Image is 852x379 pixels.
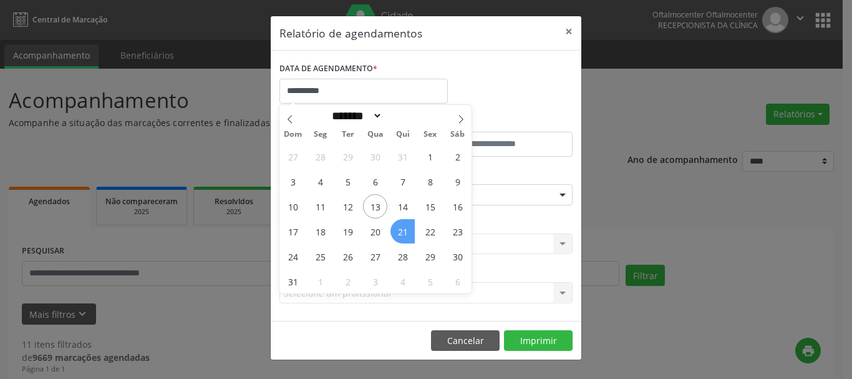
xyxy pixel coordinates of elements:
span: Julho 29, 2025 [336,144,360,169]
span: Sex [417,130,444,139]
span: Agosto 12, 2025 [336,194,360,219]
span: Agosto 13, 2025 [363,194,387,219]
span: Agosto 18, 2025 [308,219,332,244]
span: Agosto 4, 2025 [308,169,332,194]
span: Agosto 10, 2025 [281,194,305,219]
span: Seg [307,130,334,139]
input: Year [382,109,424,122]
span: Agosto 21, 2025 [390,219,415,244]
span: Agosto 14, 2025 [390,194,415,219]
span: Agosto 15, 2025 [418,194,442,219]
span: Dom [279,130,307,139]
span: Agosto 31, 2025 [281,269,305,293]
span: Julho 31, 2025 [390,144,415,169]
span: Setembro 5, 2025 [418,269,442,293]
span: Agosto 5, 2025 [336,169,360,194]
label: ATÉ [429,112,573,132]
span: Agosto 22, 2025 [418,219,442,244]
span: Agosto 7, 2025 [390,169,415,194]
button: Imprimir [504,330,573,352]
span: Agosto 8, 2025 [418,169,442,194]
span: Julho 27, 2025 [281,144,305,169]
h5: Relatório de agendamentos [279,25,422,41]
span: Ter [334,130,362,139]
span: Agosto 1, 2025 [418,144,442,169]
span: Setembro 3, 2025 [363,269,387,293]
span: Setembro 1, 2025 [308,269,332,293]
span: Agosto 6, 2025 [363,169,387,194]
span: Agosto 30, 2025 [445,244,470,268]
span: Setembro 4, 2025 [390,269,415,293]
select: Month [327,109,382,122]
span: Sáb [444,130,472,139]
span: Agosto 17, 2025 [281,219,305,244]
button: Cancelar [431,330,500,352]
span: Agosto 3, 2025 [281,169,305,194]
span: Julho 30, 2025 [363,144,387,169]
span: Setembro 2, 2025 [336,269,360,293]
label: DATA DE AGENDAMENTO [279,59,377,79]
span: Agosto 11, 2025 [308,194,332,219]
span: Agosto 23, 2025 [445,219,470,244]
span: Agosto 28, 2025 [390,244,415,268]
span: Agosto 19, 2025 [336,219,360,244]
span: Agosto 9, 2025 [445,169,470,194]
span: Agosto 20, 2025 [363,219,387,244]
span: Agosto 27, 2025 [363,244,387,268]
button: Close [556,16,581,47]
span: Agosto 29, 2025 [418,244,442,268]
span: Qua [362,130,389,139]
span: Agosto 2, 2025 [445,144,470,169]
span: Agosto 26, 2025 [336,244,360,268]
span: Setembro 6, 2025 [445,269,470,293]
span: Agosto 25, 2025 [308,244,332,268]
span: Julho 28, 2025 [308,144,332,169]
span: Agosto 16, 2025 [445,194,470,219]
span: Qui [389,130,417,139]
span: Agosto 24, 2025 [281,244,305,268]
